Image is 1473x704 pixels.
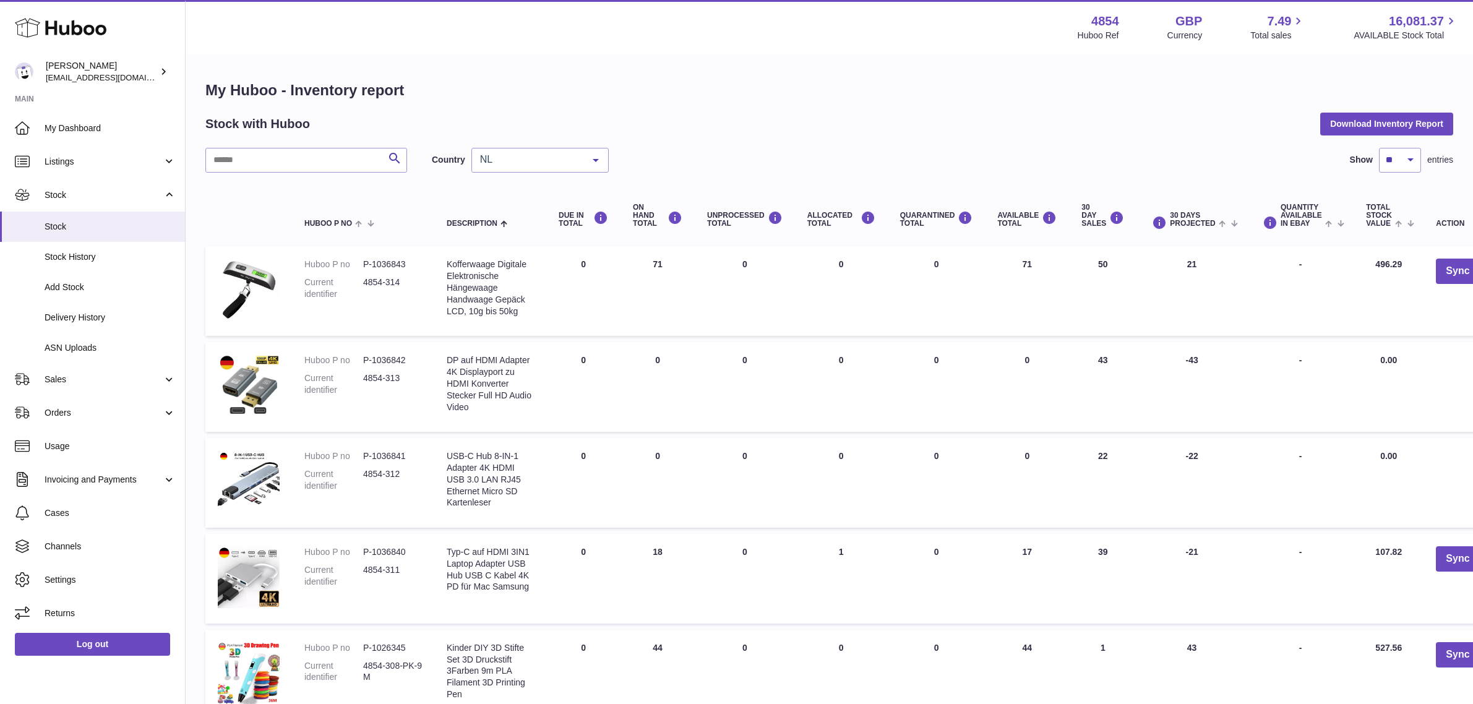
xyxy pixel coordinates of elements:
[695,342,795,432] td: 0
[1375,643,1402,653] span: 527.56
[304,354,363,366] dt: Huboo P no
[363,259,422,270] dd: P-1036843
[1170,212,1215,228] span: 30 DAYS PROJECTED
[621,534,695,624] td: 18
[695,246,795,336] td: 0
[1081,204,1124,228] div: 30 DAY SALES
[205,116,310,132] h2: Stock with Huboo
[45,607,176,619] span: Returns
[1250,13,1305,41] a: 7.49 Total sales
[45,189,163,201] span: Stock
[1247,534,1354,624] td: -
[218,450,280,512] img: product image
[1375,547,1402,557] span: 107.82
[432,154,465,166] label: Country
[205,80,1453,100] h1: My Huboo - Inventory report
[1069,438,1136,528] td: 22
[621,342,695,432] td: 0
[795,438,888,528] td: 0
[45,312,176,324] span: Delivery History
[795,246,888,336] td: 0
[985,534,1069,624] td: 17
[1069,246,1136,336] td: 50
[1281,204,1322,228] span: Quantity Available in eBay
[363,564,422,588] dd: 4854-311
[1250,30,1305,41] span: Total sales
[363,660,422,684] dd: 4854-308-PK-9M
[304,259,363,270] dt: Huboo P no
[1136,438,1247,528] td: -22
[46,72,182,82] span: [EMAIL_ADDRESS][DOMAIN_NAME]
[1354,13,1458,41] a: 16,081.37 AVAILABLE Stock Total
[447,259,534,317] div: Kofferwaage Digitale Elektronische Hängewaage Handwaage Gepäck LCD, 10g bis 50kg
[934,643,939,653] span: 0
[1354,30,1458,41] span: AVAILABLE Stock Total
[304,564,363,588] dt: Current identifier
[447,450,534,509] div: USB-C Hub 8-IN-1 Adapter 4K HDMI USB 3.0 LAN RJ45 Ethernet Micro SD Kartenleser
[1247,342,1354,432] td: -
[807,211,875,228] div: ALLOCATED Total
[45,281,176,293] span: Add Stock
[1427,154,1453,166] span: entries
[363,354,422,366] dd: P-1036842
[304,660,363,684] dt: Current identifier
[45,541,176,552] span: Channels
[45,474,163,486] span: Invoicing and Payments
[304,372,363,396] dt: Current identifier
[934,451,939,461] span: 0
[1247,438,1354,528] td: -
[985,246,1069,336] td: 71
[218,354,280,416] img: product image
[985,438,1069,528] td: 0
[546,342,621,432] td: 0
[447,354,534,413] div: DP auf HDMI Adapter 4K Displayport zu HDMI Konverter Stecker Full HD Audio Video
[46,60,157,84] div: [PERSON_NAME]
[559,211,608,228] div: DUE IN TOTAL
[1366,204,1392,228] span: Total stock value
[15,633,170,655] a: Log out
[477,153,583,166] span: NL
[621,438,695,528] td: 0
[447,220,497,228] span: Description
[1136,246,1247,336] td: 21
[1320,113,1453,135] button: Download Inventory Report
[15,62,33,81] img: internalAdmin-4854@internal.huboo.com
[218,259,280,320] img: product image
[45,122,176,134] span: My Dashboard
[304,450,363,462] dt: Huboo P no
[934,259,939,269] span: 0
[1389,13,1444,30] span: 16,081.37
[45,156,163,168] span: Listings
[621,246,695,336] td: 71
[45,251,176,263] span: Stock History
[304,642,363,654] dt: Huboo P no
[363,372,422,396] dd: 4854-313
[997,211,1057,228] div: AVAILABLE Total
[363,450,422,462] dd: P-1036841
[45,507,176,519] span: Cases
[1375,259,1402,269] span: 496.29
[1069,342,1136,432] td: 43
[45,440,176,452] span: Usage
[1175,13,1202,30] strong: GBP
[45,374,163,385] span: Sales
[1380,451,1397,461] span: 0.00
[695,534,795,624] td: 0
[707,211,783,228] div: UNPROCESSED Total
[1380,355,1397,365] span: 0.00
[934,355,939,365] span: 0
[45,342,176,354] span: ASN Uploads
[1069,534,1136,624] td: 39
[546,438,621,528] td: 0
[1136,342,1247,432] td: -43
[218,546,280,608] img: product image
[45,221,176,233] span: Stock
[795,534,888,624] td: 1
[1247,246,1354,336] td: -
[363,468,422,492] dd: 4854-312
[304,220,352,228] span: Huboo P no
[1078,30,1119,41] div: Huboo Ref
[304,468,363,492] dt: Current identifier
[546,534,621,624] td: 0
[363,642,422,654] dd: P-1026345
